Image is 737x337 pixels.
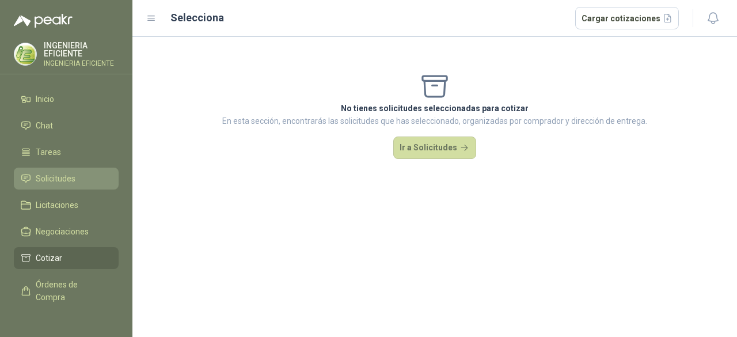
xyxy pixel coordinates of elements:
[36,252,62,264] span: Cotizar
[14,88,119,110] a: Inicio
[222,115,647,127] p: En esta sección, encontrarás las solicitudes que has seleccionado, organizadas por comprador y di...
[36,199,78,211] span: Licitaciones
[36,146,61,158] span: Tareas
[14,141,119,163] a: Tareas
[14,274,119,308] a: Órdenes de Compra
[44,41,119,58] p: INGENIERIA EFICIENTE
[170,10,224,26] h2: Selecciona
[14,221,119,243] a: Negociaciones
[14,194,119,216] a: Licitaciones
[44,60,119,67] p: INGENIERIA EFICIENTE
[36,119,53,132] span: Chat
[14,14,73,28] img: Logo peakr
[14,247,119,269] a: Cotizar
[36,278,108,304] span: Órdenes de Compra
[222,102,647,115] p: No tienes solicitudes seleccionadas para cotizar
[36,172,75,185] span: Solicitudes
[14,43,36,65] img: Company Logo
[36,93,54,105] span: Inicio
[393,137,476,160] button: Ir a Solicitudes
[14,168,119,190] a: Solicitudes
[575,7,679,30] button: Cargar cotizaciones
[14,115,119,137] a: Chat
[36,225,89,238] span: Negociaciones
